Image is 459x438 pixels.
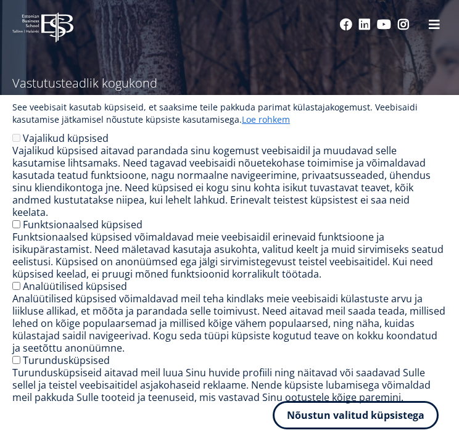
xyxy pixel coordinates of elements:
[340,19,352,31] a: Facebook
[23,218,143,231] label: Funktsionaalsed küpsised
[12,231,447,280] div: Funktsionaalsed küpsised võimaldavad meie veebisaidil erinevaid funktsioone ja isikupärastamist. ...
[23,131,109,145] label: Vajalikud küpsised
[242,114,290,126] a: Loe rohkem
[12,292,447,354] div: Analüütilised küpsised võimaldavad meil teha kindlaks meie veebisaidi külastuste arvu ja liikluse...
[397,19,410,31] a: Instagram
[23,279,127,293] label: Analüütilised küpsised
[12,74,447,93] p: Vastutusteadlik kogukond
[12,101,447,126] p: See veebisait kasutab küpsiseid, et saaksime teile pakkuda parimat külastajakogemust. Veebisaidi ...
[23,353,110,367] label: Turundusküpsised
[12,144,447,218] div: Vajalikud küpsised aitavad parandada sinu kogemust veebisaidil ja muudavad selle kasutamise lihts...
[377,19,391,31] a: Youtube
[12,366,447,403] div: Turundusküpsiseid aitavad meil luua Sinu huvide profiili ning näitavad või saadavad Sulle sellel ...
[358,19,371,31] a: Linkedin
[273,401,439,429] button: Nõustun valitud küpsistega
